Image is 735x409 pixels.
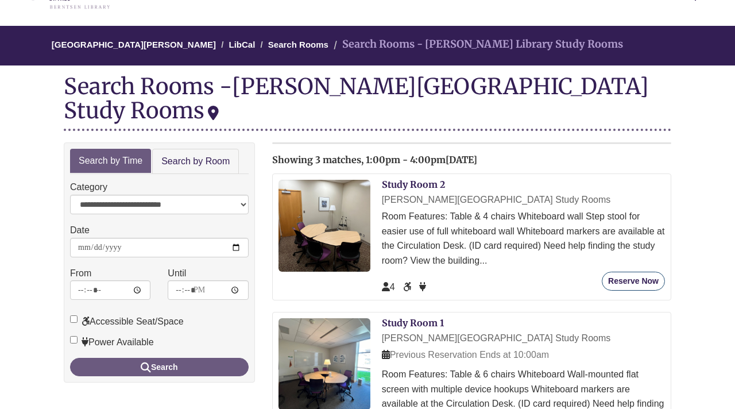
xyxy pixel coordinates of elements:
[168,266,186,281] label: Until
[64,72,649,124] div: [PERSON_NAME][GEOGRAPHIC_DATA] Study Rooms
[70,266,91,281] label: From
[419,282,426,292] span: Power Available
[70,335,154,350] label: Power Available
[382,317,444,329] a: Study Room 1
[382,282,395,292] span: The capacity of this space
[70,223,90,238] label: Date
[152,149,239,175] a: Search by Room
[382,179,445,190] a: Study Room 2
[272,155,671,165] h2: Showing 3 matches
[70,149,151,173] a: Search by Time
[70,336,78,344] input: Power Available
[278,180,370,272] img: Study Room 2
[382,192,665,207] div: [PERSON_NAME][GEOGRAPHIC_DATA] Study Rooms
[70,180,107,195] label: Category
[382,209,665,268] div: Room Features: Table & 4 chairs Whiteboard wall Step stool for easier use of full whiteboard wall...
[331,36,623,53] li: Search Rooms - [PERSON_NAME] Library Study Rooms
[382,350,549,360] span: Previous Reservation Ends at 10:00am
[52,40,216,49] a: [GEOGRAPHIC_DATA][PERSON_NAME]
[382,331,665,346] div: [PERSON_NAME][GEOGRAPHIC_DATA] Study Rooms
[361,154,477,165] span: , 1:00pm - 4:00pm[DATE]
[70,358,249,376] button: Search
[64,74,671,130] div: Search Rooms -
[602,272,665,291] button: Reserve Now
[403,282,413,292] span: Accessible Seat/Space
[64,26,671,65] nav: Breadcrumb
[229,40,255,49] a: LibCal
[70,314,184,329] label: Accessible Seat/Space
[268,40,328,49] a: Search Rooms
[70,315,78,323] input: Accessible Seat/Space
